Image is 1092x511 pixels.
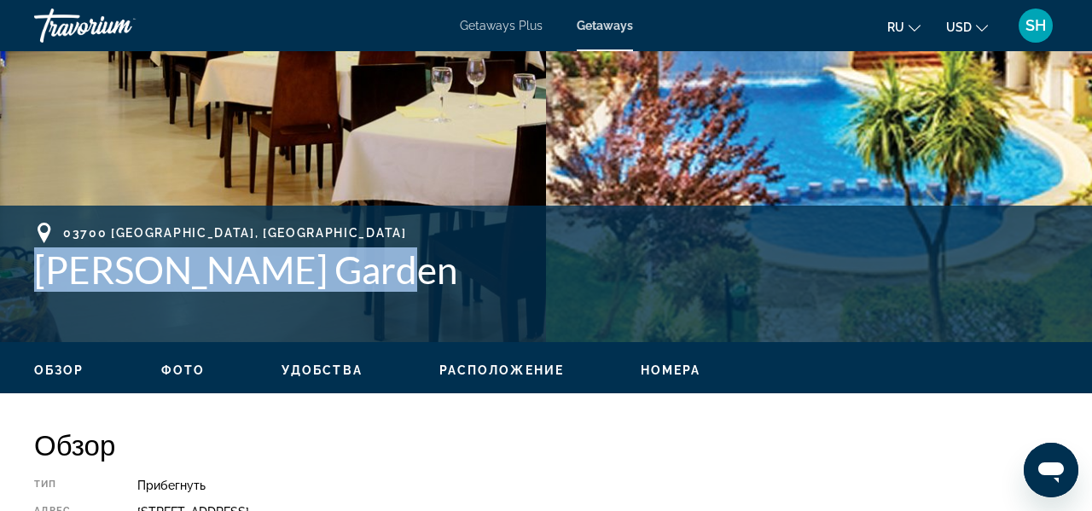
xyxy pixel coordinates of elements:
a: Travorium [34,3,205,48]
span: Фото [161,363,205,377]
span: ru [887,20,904,34]
a: Getaways Plus [460,19,543,32]
button: User Menu [1014,8,1058,44]
button: Расположение [439,363,564,378]
h1: [PERSON_NAME] Garden [34,247,1058,292]
div: Прибегнуть [137,479,1058,492]
span: Обзор [34,363,84,377]
h2: Обзор [34,427,1058,462]
span: USD [946,20,972,34]
div: Тип [34,479,95,492]
a: Getaways [577,19,633,32]
span: SH [1025,17,1046,34]
button: Обзор [34,363,84,378]
button: Change currency [946,15,988,39]
button: Номера [641,363,701,378]
span: Расположение [439,363,564,377]
button: Фото [161,363,205,378]
span: 03700 [GEOGRAPHIC_DATA], [GEOGRAPHIC_DATA] [63,226,407,240]
button: Удобства [282,363,363,378]
button: Change language [887,15,921,39]
span: Удобства [282,363,363,377]
span: Номера [641,363,701,377]
iframe: Кнопка запуска окна обмена сообщениями [1024,443,1078,497]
